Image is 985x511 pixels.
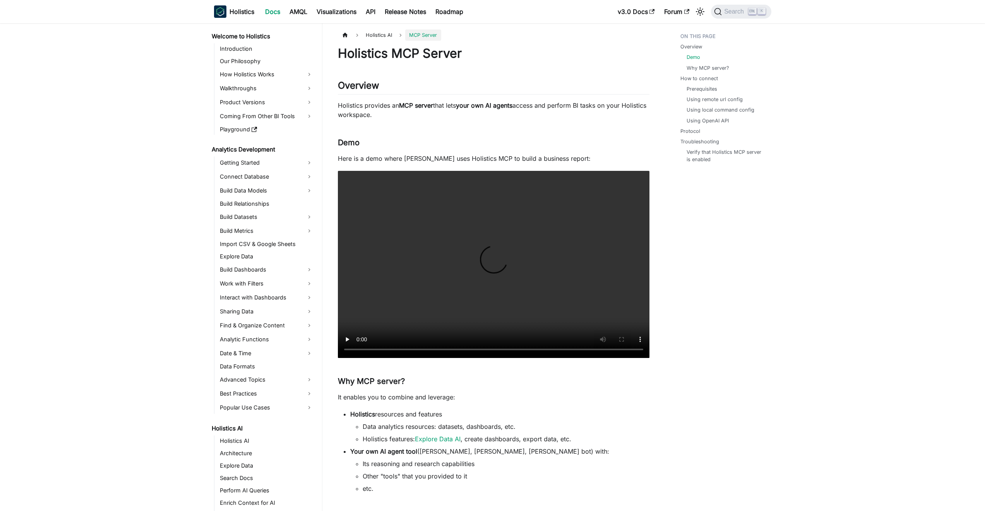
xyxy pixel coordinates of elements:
a: Visualizations [312,5,361,18]
a: Work with Filters [218,277,315,290]
span: Search [722,8,749,15]
a: Introduction [218,43,315,54]
a: Connect Database [218,170,315,183]
a: Release Notes [380,5,431,18]
strong: MCP server [399,102,433,109]
a: Explore Data [218,460,315,471]
a: v3.0 Docs [613,5,660,18]
video: Your browser does not support embedding video, but you can . [338,171,649,358]
a: How Holistics Works [218,68,315,81]
a: Roadmap [431,5,468,18]
a: Best Practices [218,387,315,400]
a: Playground [218,124,315,135]
nav: Breadcrumbs [338,29,649,41]
p: It enables you to combine and leverage: [338,392,649,402]
a: Demo [687,53,700,61]
a: Popular Use Cases [218,401,315,414]
a: Analytics Development [209,144,315,155]
nav: Docs sidebar [206,23,322,511]
h3: Why MCP server? [338,377,649,386]
a: Our Philosophy [218,56,315,67]
strong: Your own AI agent tool [350,447,417,455]
a: Explore Data AI [415,435,461,443]
a: Prerequisites [687,85,717,93]
b: Holistics [230,7,254,16]
a: Architecture [218,448,315,459]
a: How to connect [680,75,718,82]
a: Overview [680,43,702,50]
a: Data Formats [218,361,315,372]
strong: Holistics [350,410,375,418]
li: ([PERSON_NAME], [PERSON_NAME], [PERSON_NAME] bot) with: [350,447,649,493]
a: Build Relationships [218,198,315,209]
a: Welcome to Holistics [209,31,315,42]
a: Using remote url config [687,96,743,103]
a: Enrich Context for AI [218,497,315,508]
kbd: K [758,8,766,15]
button: Switch between dark and light mode (currently light mode) [694,5,706,18]
p: Here is a demo where [PERSON_NAME] uses Holistics MCP to build a business report: [338,154,649,163]
button: Search (Ctrl+K) [711,5,771,19]
a: Coming From Other BI Tools [218,110,315,122]
span: Holistics AI [362,29,396,41]
a: Build Dashboards [218,263,315,276]
span: MCP Server [405,29,441,41]
a: Interact with Dashboards [218,291,315,304]
a: Protocol [680,127,700,135]
a: Holistics AI [209,423,315,434]
a: Home page [338,29,353,41]
a: Find & Organize Content [218,319,315,332]
a: Analytic Functions [218,333,315,346]
li: Other "tools" that you provided to it [363,471,649,481]
a: Sharing Data [218,305,315,318]
a: Getting Started [218,157,315,169]
a: Holistics AI [218,435,315,446]
h2: Overview [338,80,649,95]
strong: your own AI agents [456,102,512,109]
h1: Holistics MCP Server [338,46,649,61]
a: Build Datasets [218,211,315,223]
a: Search Docs [218,473,315,483]
a: Import CSV & Google Sheets [218,239,315,249]
a: Using local command config [687,106,754,114]
a: Date & Time [218,347,315,360]
a: Build Data Models [218,184,315,197]
a: AMQL [285,5,312,18]
a: Docs [260,5,285,18]
li: Its reasoning and research capabilities [363,459,649,468]
a: Verify that Holistics MCP server is enabled [687,148,764,163]
p: Holistics provides an that lets access and perform BI tasks on your Holistics workspace. [338,101,649,119]
a: Troubleshooting [680,138,719,145]
a: Why MCP server? [687,64,729,72]
a: HolisticsHolistics [214,5,254,18]
a: Product Versions [218,96,315,108]
img: Holistics [214,5,226,18]
a: API [361,5,380,18]
h3: Demo [338,138,649,148]
a: Walkthroughs [218,82,315,95]
a: Using OpenAI API [687,117,729,124]
li: etc. [363,484,649,493]
li: Holistics features: , create dashboards, export data, etc. [363,434,649,444]
a: Perform AI Queries [218,485,315,496]
li: Data analytics resources: datasets, dashboards, etc. [363,422,649,431]
a: Build Metrics [218,225,315,237]
a: Advanced Topics [218,373,315,386]
a: Forum [660,5,694,18]
a: Explore Data [218,251,315,262]
li: resources and features [350,409,649,444]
